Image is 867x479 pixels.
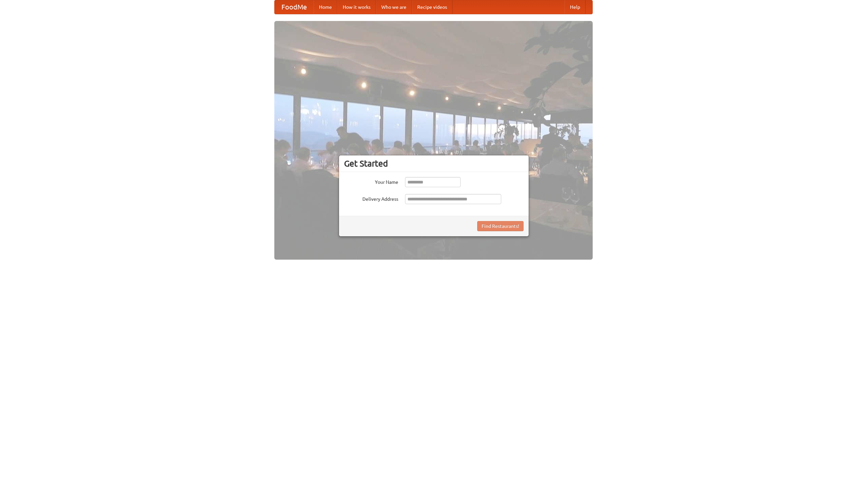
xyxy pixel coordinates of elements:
label: Delivery Address [344,194,398,202]
label: Your Name [344,177,398,186]
a: Help [565,0,586,14]
a: Home [314,0,337,14]
a: How it works [337,0,376,14]
button: Find Restaurants! [477,221,524,231]
a: Recipe videos [412,0,452,14]
a: Who we are [376,0,412,14]
h3: Get Started [344,158,524,169]
a: FoodMe [275,0,314,14]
